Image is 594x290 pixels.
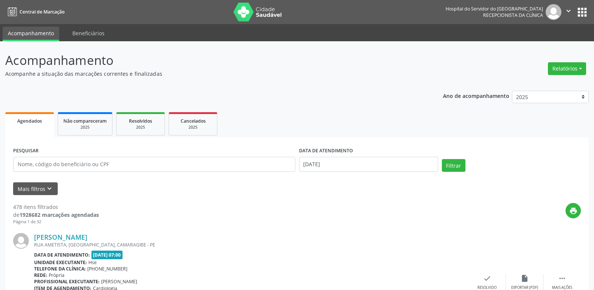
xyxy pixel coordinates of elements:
div: 2025 [174,125,212,130]
strong: 1928682 marcações agendadas [19,211,99,218]
button:  [561,4,576,20]
img: img [546,4,561,20]
b: Telefone da clínica: [34,266,86,272]
p: Acompanhamento [5,51,414,70]
div: Hospital do Servidor do [GEOGRAPHIC_DATA] [446,6,543,12]
i:  [564,7,573,15]
a: [PERSON_NAME] [34,233,87,241]
i: insert_drive_file [521,274,529,282]
i:  [558,274,566,282]
button: print [566,203,581,218]
b: Rede: [34,272,47,278]
i: check [483,274,491,282]
div: de [13,211,99,219]
label: DATA DE ATENDIMENTO [299,145,353,157]
span: Não compareceram [63,118,107,124]
span: [PHONE_NUMBER] [87,266,127,272]
b: Unidade executante: [34,259,87,266]
span: Cancelados [181,118,206,124]
span: [DATE] 07:00 [91,251,123,259]
span: Agendados [17,118,42,124]
p: Ano de acompanhamento [443,91,509,100]
a: Beneficiários [67,27,110,40]
b: Data de atendimento: [34,252,90,258]
button: Filtrar [442,159,465,172]
div: RUA AMETISTA, [GEOGRAPHIC_DATA], CAMARAGIBE - PE [34,242,468,248]
label: PESQUISAR [13,145,39,157]
input: Selecione um intervalo [299,157,438,172]
button: Relatórios [548,62,586,75]
span: Central de Marcação [19,9,64,15]
button: Mais filtroskeyboard_arrow_down [13,182,58,195]
a: Central de Marcação [5,6,64,18]
div: 478 itens filtrados [13,203,99,211]
img: img [13,233,29,249]
span: [PERSON_NAME] [101,278,137,285]
div: 2025 [63,125,107,130]
span: Própria [49,272,64,278]
p: Acompanhe a situação das marcações correntes e finalizadas [5,70,414,78]
div: 2025 [122,125,159,130]
span: Recepcionista da clínica [483,12,543,18]
span: Hse [88,259,97,266]
b: Profissional executante: [34,278,100,285]
input: Nome, código do beneficiário ou CPF [13,157,295,172]
span: Resolvidos [129,118,152,124]
i: print [569,207,578,215]
div: Página 1 de 32 [13,219,99,225]
i: keyboard_arrow_down [45,185,54,193]
button: apps [576,6,589,19]
a: Acompanhamento [3,27,59,41]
